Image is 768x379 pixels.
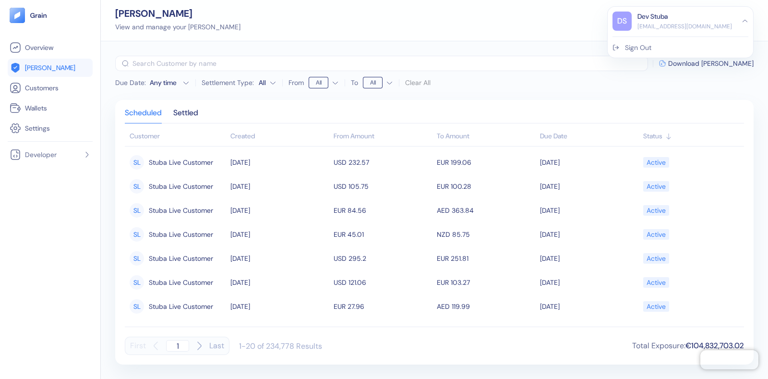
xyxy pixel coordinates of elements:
[25,103,47,113] span: Wallets
[115,78,146,87] span: Due Date :
[130,227,144,242] div: SL
[647,226,666,243] div: Active
[25,63,75,73] span: [PERSON_NAME]
[115,22,240,32] div: View and manage your [PERSON_NAME]
[202,79,254,86] label: Settlement Type:
[228,222,331,246] td: [DATE]
[331,222,434,246] td: EUR 45.01
[115,78,190,87] button: Due Date:Any time
[647,154,666,171] div: Active
[149,298,213,315] span: Stuba Live Customer
[228,150,331,174] td: [DATE]
[130,299,144,314] div: SL
[637,12,668,22] div: Dev Stuba
[288,79,304,86] label: From
[434,246,538,270] td: EUR 251.81
[25,150,57,159] span: Developer
[612,12,632,31] div: DS
[10,122,91,134] a: Settings
[643,131,739,141] div: Sort ascending
[25,123,50,133] span: Settings
[331,318,434,342] td: USD 564.97
[538,222,641,246] td: [DATE]
[25,83,59,93] span: Customers
[130,275,144,290] div: SL
[434,198,538,222] td: AED 363.84
[130,203,144,218] div: SL
[659,60,754,67] button: Download [PERSON_NAME]
[130,179,144,194] div: SL
[685,341,744,351] span: €104,832,703.02
[10,82,91,94] a: Customers
[351,79,358,86] label: To
[538,198,641,222] td: [DATE]
[10,102,91,114] a: Wallets
[434,127,538,147] th: To Amount
[228,270,331,294] td: [DATE]
[149,250,213,267] span: Stuba Live Customer
[149,202,213,219] span: Stuba Live Customer
[25,43,53,52] span: Overview
[115,9,240,18] div: [PERSON_NAME]
[228,294,331,318] td: [DATE]
[625,43,651,53] div: Sign Out
[239,341,322,351] div: 1-20 of 234,778 Results
[10,8,25,23] img: logo-tablet-V2.svg
[647,298,666,315] div: Active
[632,340,744,352] div: Total Exposure :
[331,294,434,318] td: EUR 27.96
[540,131,638,141] div: Sort ascending
[331,150,434,174] td: USD 232.57
[125,127,228,147] th: Customer
[228,318,331,342] td: [DATE]
[10,62,91,73] a: [PERSON_NAME]
[668,60,754,67] span: Download [PERSON_NAME]
[363,75,393,90] button: To
[538,318,641,342] td: [DATE]
[331,246,434,270] td: USD 295.2
[228,246,331,270] td: [DATE]
[149,274,213,291] span: Stuba Live Customer
[228,174,331,198] td: [DATE]
[434,150,538,174] td: EUR 199.06
[130,155,144,170] div: SL
[647,274,666,291] div: Active
[10,42,91,53] a: Overview
[150,78,179,87] div: Any time
[434,222,538,246] td: NZD 85.75
[230,131,329,141] div: Sort ascending
[434,174,538,198] td: EUR 100.28
[130,251,144,266] div: SL
[149,226,213,243] span: Stuba Live Customer
[538,150,641,174] td: [DATE]
[309,75,339,90] button: From
[149,178,213,195] span: Stuba Live Customer
[538,174,641,198] td: [DATE]
[331,198,434,222] td: EUR 84.56
[700,350,758,369] iframe: Chatra live chat
[331,270,434,294] td: USD 121.06
[130,337,146,355] button: First
[637,22,732,31] div: [EMAIL_ADDRESS][DOMAIN_NAME]
[538,294,641,318] td: [DATE]
[259,75,276,90] button: Settlement Type:
[125,110,162,123] div: Scheduled
[434,270,538,294] td: EUR 103.27
[434,294,538,318] td: AED 119.99
[331,174,434,198] td: USD 105.75
[209,337,224,355] button: Last
[228,198,331,222] td: [DATE]
[132,56,648,71] input: Search Customer by name
[30,12,48,19] img: logo
[331,127,434,147] th: From Amount
[647,178,666,195] div: Active
[647,250,666,267] div: Active
[538,270,641,294] td: [DATE]
[647,322,666,339] div: Active
[173,110,198,123] div: Settled
[149,154,213,171] span: Stuba Live Customer
[149,322,213,339] span: Stuba Live Customer
[538,246,641,270] td: [DATE]
[434,318,538,342] td: EUR 482.11
[647,202,666,219] div: Active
